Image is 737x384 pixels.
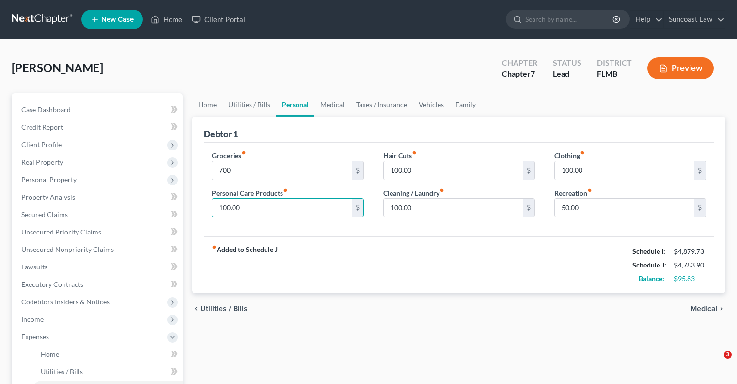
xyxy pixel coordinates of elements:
span: Secured Claims [21,210,68,218]
label: Groceries [212,150,246,161]
a: Help [630,11,663,28]
div: $4,879.73 [674,247,706,256]
span: Income [21,315,44,323]
a: Property Analysis [14,188,183,206]
span: Codebtors Insiders & Notices [21,298,110,306]
label: Cleaning / Laundry [383,188,444,198]
input: -- [555,161,694,180]
div: $ [352,161,363,180]
span: New Case [101,16,134,23]
div: $4,783.90 [674,260,706,270]
span: Utilities / Bills [200,305,248,313]
i: fiber_manual_record [212,245,217,250]
strong: Added to Schedule J [212,245,278,285]
a: Utilities / Bills [33,363,183,381]
iframe: Intercom live chat [704,351,727,374]
div: $95.83 [674,274,706,284]
i: fiber_manual_record [439,188,444,193]
a: Executory Contracts [14,276,183,293]
span: Client Profile [21,140,62,149]
span: [PERSON_NAME] [12,61,103,75]
span: Executory Contracts [21,280,83,288]
span: Case Dashboard [21,105,71,114]
label: Hair Cuts [383,150,417,161]
div: Status [553,57,581,68]
span: Utilities / Bills [41,367,83,376]
a: Taxes / Insurance [350,93,413,117]
a: Personal [276,93,314,117]
a: Home [146,11,187,28]
div: $ [694,161,706,180]
button: Medical chevron_right [690,305,725,313]
strong: Schedule I: [632,247,665,255]
a: Case Dashboard [14,101,183,118]
a: Lawsuits [14,258,183,276]
input: -- [384,199,523,217]
div: Chapter [502,57,537,68]
i: fiber_manual_record [587,188,592,193]
a: Suncoast Law [664,11,725,28]
label: Recreation [554,188,592,198]
input: -- [384,161,523,180]
a: Credit Report [14,118,183,136]
label: Clothing [554,150,585,161]
i: fiber_manual_record [283,188,288,193]
i: fiber_manual_record [580,150,585,155]
div: Lead [553,68,581,80]
input: -- [212,161,351,180]
span: Expenses [21,333,49,341]
strong: Schedule J: [632,261,666,269]
input: Search by name... [525,10,614,28]
span: Medical [690,305,718,313]
div: $ [694,199,706,217]
i: chevron_left [192,305,200,313]
span: Credit Report [21,123,63,131]
span: Unsecured Nonpriority Claims [21,245,114,253]
div: $ [523,161,534,180]
div: District [597,57,632,68]
a: Unsecured Priority Claims [14,223,183,241]
i: fiber_manual_record [412,150,417,155]
a: Family [450,93,482,117]
input: -- [212,199,351,217]
strong: Balance: [639,274,664,283]
a: Client Portal [187,11,250,28]
a: Secured Claims [14,206,183,223]
span: Personal Property [21,175,77,184]
i: fiber_manual_record [241,150,246,155]
a: Home [33,346,183,363]
span: 3 [724,351,732,359]
button: Preview [647,57,714,79]
div: $ [523,199,534,217]
span: Unsecured Priority Claims [21,228,101,236]
span: Lawsuits [21,263,47,271]
button: chevron_left Utilities / Bills [192,305,248,313]
a: Utilities / Bills [222,93,276,117]
div: $ [352,199,363,217]
span: Real Property [21,158,63,166]
input: -- [555,199,694,217]
div: Chapter [502,68,537,80]
a: Unsecured Nonpriority Claims [14,241,183,258]
i: chevron_right [718,305,725,313]
span: Home [41,350,59,358]
a: Home [192,93,222,117]
a: Medical [314,93,350,117]
span: Property Analysis [21,193,75,201]
span: 7 [531,69,535,78]
a: Vehicles [413,93,450,117]
label: Personal Care Products [212,188,288,198]
div: FLMB [597,68,632,80]
div: Debtor 1 [204,128,238,140]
